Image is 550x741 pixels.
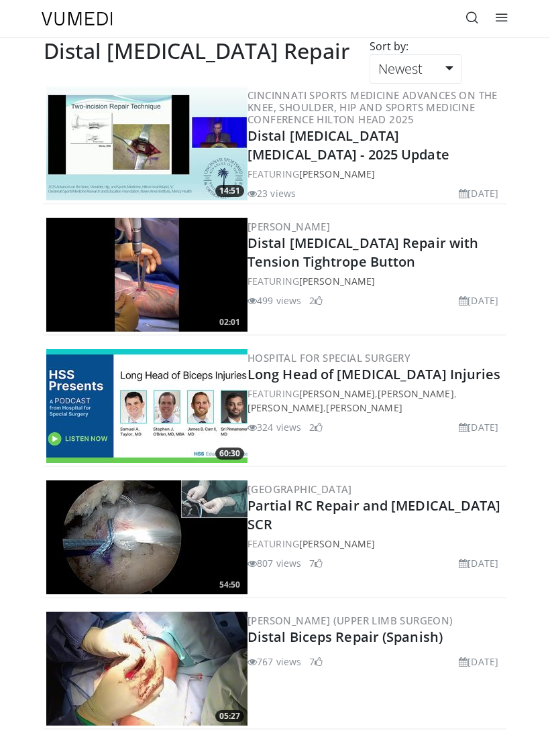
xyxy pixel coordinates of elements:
[248,365,501,383] a: Long Head of [MEDICAL_DATA] Injuries
[459,556,498,570] li: [DATE]
[309,655,323,669] li: 7
[248,88,498,126] a: Cincinnati Sports Medicine Advances on the Knee, Shoulder, Hip and Sports Medicine Conference Hil...
[46,612,248,726] a: 05:27
[215,579,244,591] span: 54:50
[248,556,301,570] li: 807 views
[215,185,244,197] span: 14:51
[459,655,498,669] li: [DATE]
[248,274,504,288] div: FEATURING
[299,387,375,400] a: [PERSON_NAME]
[248,482,352,496] a: [GEOGRAPHIC_DATA]
[248,496,501,533] a: Partial RC Repair and [MEDICAL_DATA] SCR
[248,293,301,308] li: 499 views
[248,186,296,200] li: 23 views
[248,655,301,669] li: 767 views
[459,186,498,200] li: [DATE]
[44,38,349,64] h2: Distal [MEDICAL_DATA] Repair
[248,420,301,434] li: 324 views
[248,537,504,551] div: FEATURING
[46,86,248,200] a: 14:51
[46,218,248,332] a: 02:01
[299,275,375,287] a: [PERSON_NAME]
[248,127,449,163] a: Distal [MEDICAL_DATA] [MEDICAL_DATA] - 2025 Update
[360,38,419,54] div: Sort by:
[46,218,248,332] img: 6b0fd8a9-231e-4c22-ad18-a817b40fa229.300x170_q85_crop-smart_upscale.jpg
[248,167,504,181] div: FEATURING
[215,448,244,460] span: 60:30
[326,401,402,414] a: [PERSON_NAME]
[459,420,498,434] li: [DATE]
[215,710,244,722] span: 05:27
[309,556,323,570] li: 7
[309,293,323,308] li: 2
[248,628,443,646] a: Distal Biceps Repair (Spanish)
[248,351,410,364] a: Hospital for Special Surgery
[248,234,478,271] a: Distal [MEDICAL_DATA] Repair with Tension Tightrope Button
[299,167,375,180] a: [PERSON_NAME]
[42,12,113,25] img: VuMedi Logo
[248,401,323,414] a: [PERSON_NAME]
[459,293,498,308] li: [DATE]
[215,316,244,328] span: 02:01
[46,480,248,594] img: 4d7b7868-6e84-49f9-b828-68eb1c40e010.300x170_q85_crop-smart_upscale.jpg
[248,220,330,233] a: [PERSON_NAME]
[46,480,248,594] a: 54:50
[46,86,248,200] img: fd2beb30-71c4-4fc2-9648-13680414147d.300x170_q85_crop-smart_upscale.jpg
[378,387,453,400] a: [PERSON_NAME]
[378,60,423,78] span: Newest
[46,349,248,463] img: 2a081e3b-46c4-4302-9a23-e7bb2c5aea28.300x170_q85_crop-smart_upscale.jpg
[248,614,453,627] a: [PERSON_NAME] (Upper limb surgeon)
[299,537,375,550] a: [PERSON_NAME]
[46,612,248,726] img: 9b796985-e507-4c9e-8a23-3c2355bfa458.300x170_q85_crop-smart_upscale.jpg
[309,420,323,434] li: 2
[46,349,248,463] a: 60:30
[370,54,462,84] a: Newest
[248,387,504,415] div: FEATURING , , ,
